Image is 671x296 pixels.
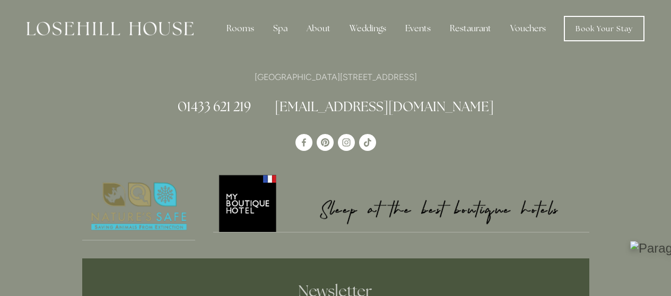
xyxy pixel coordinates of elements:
[341,18,395,39] div: Weddings
[213,173,589,232] img: My Boutique Hotel - Logo
[295,134,312,151] a: Losehill House Hotel & Spa
[397,18,439,39] div: Events
[338,134,355,151] a: Instagram
[298,18,339,39] div: About
[213,173,589,232] a: My Boutique Hotel - Logo
[317,134,334,151] a: Pinterest
[27,22,194,35] img: Losehill House
[502,18,554,39] a: Vouchers
[82,173,196,240] a: Nature's Safe - Logo
[564,16,644,41] a: Book Your Stay
[218,18,263,39] div: Rooms
[178,98,251,115] a: 01433 621 219
[359,134,376,151] a: TikTok
[275,98,494,115] a: [EMAIL_ADDRESS][DOMAIN_NAME]
[441,18,500,39] div: Restaurant
[265,18,296,39] div: Spa
[82,70,589,84] p: [GEOGRAPHIC_DATA][STREET_ADDRESS]
[82,173,196,240] img: Nature's Safe - Logo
